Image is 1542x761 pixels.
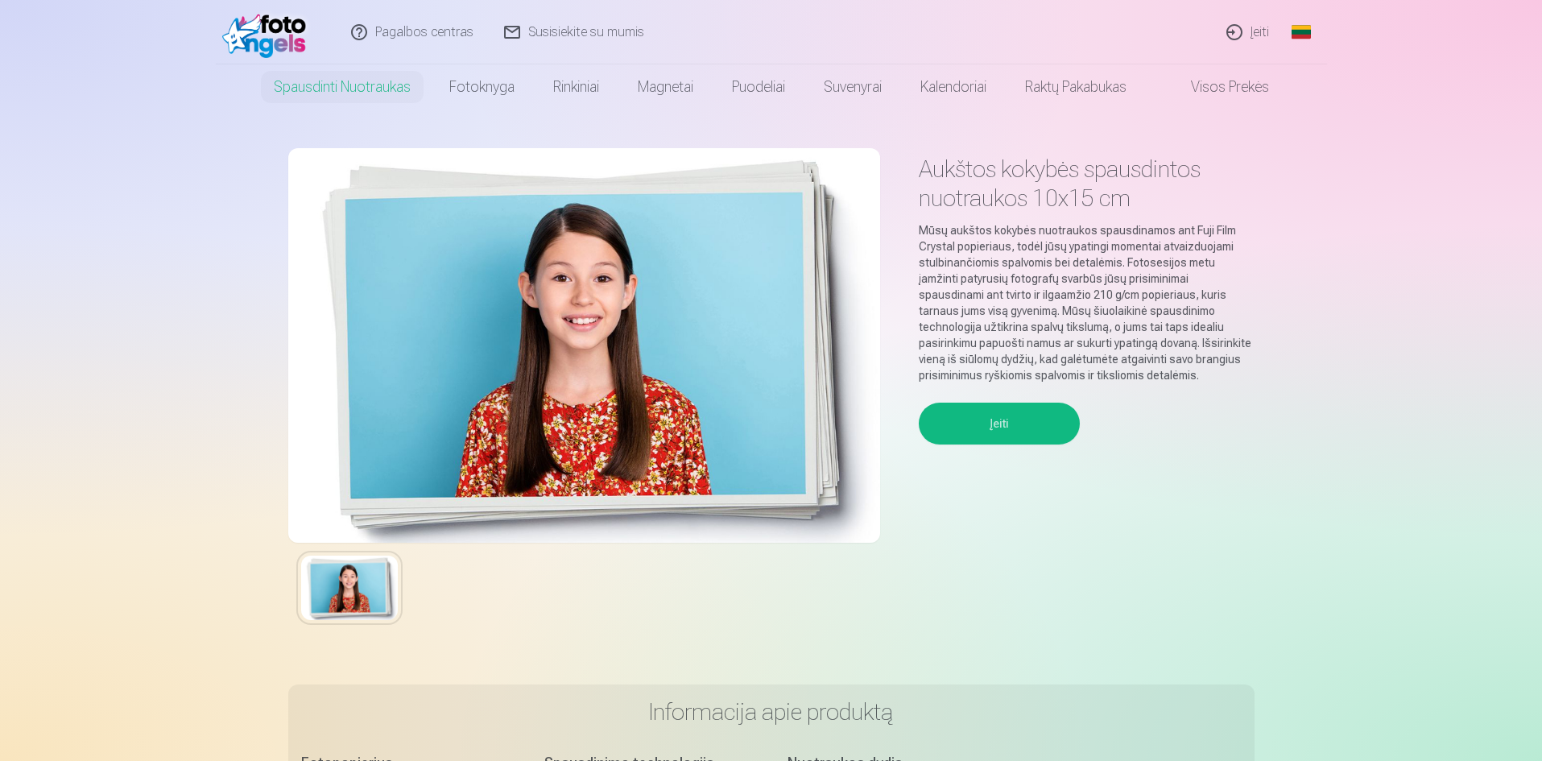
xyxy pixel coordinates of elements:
[919,403,1080,445] button: Įeiti
[430,64,534,110] a: Fotoknyga
[713,64,804,110] a: Puodeliai
[919,222,1255,383] p: Mūsų aukštos kokybės nuotraukos spausdinamos ant Fuji Film Crystal popieriaus, todėl jūsų ypating...
[1006,64,1146,110] a: Raktų pakabukas
[919,155,1255,213] h1: Aukštos kokybės spausdintos nuotraukos 10x15 cm
[254,64,430,110] a: Spausdinti nuotraukas
[222,6,315,58] img: /fa2
[301,697,1242,726] h3: Informacija apie produktą
[534,64,618,110] a: Rinkiniai
[1146,64,1288,110] a: Visos prekės
[618,64,713,110] a: Magnetai
[804,64,901,110] a: Suvenyrai
[901,64,1006,110] a: Kalendoriai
